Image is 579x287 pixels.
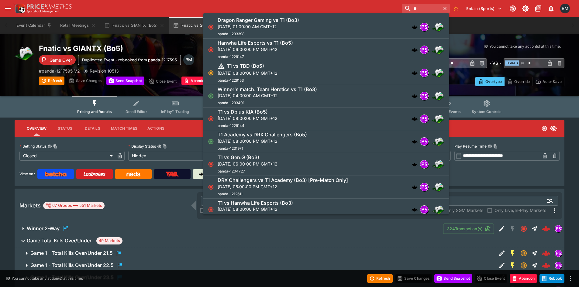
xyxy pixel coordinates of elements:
p: [DATE] 08:00:00 PM GMT+12 [218,138,307,144]
p: [DATE] 01:00:00 AM GMT+12 [218,23,299,30]
button: Byron Monk [558,2,572,15]
svg: Closed [208,116,214,122]
img: logo-cerberus.svg [412,70,418,76]
h6: - VS - [489,60,501,66]
div: f1085714-dc5e-4a8c-9f3e-65d934fb5fc7 [542,249,550,258]
button: Refresh [367,274,393,283]
div: pandascore [420,46,429,54]
button: SGM Disabled [507,223,518,234]
h6: T1 vs TBD (Bo5) [227,63,264,69]
img: Sportsbook Management [27,10,60,13]
p: [DATE] 06:00:00 PM GMT+12 [218,46,293,53]
button: Game 1 - Total Kills Over/Under 22.5 [15,259,496,272]
img: Neds [126,172,140,176]
span: 49 Markets [96,238,122,244]
svg: Hidden [550,125,557,132]
p: Display Status [128,144,156,149]
div: pandascore [420,160,429,169]
button: Winner 2-Way [15,223,443,235]
span: panda-1229153 [218,78,244,83]
a: 19c55c37-22a8-4a58-b31f-cdf1664e08fb [540,259,552,272]
svg: Closed [208,184,214,190]
button: No Bookmarks [451,4,461,13]
h6: Game 1 - Total Kills Over/Under 22.5 [30,262,114,268]
h6: Game Total Kills Over/Under [27,237,91,244]
div: cerberus [412,70,418,76]
svg: Open [208,138,214,145]
span: System Controls [472,109,501,114]
a: Cerberus [193,169,229,179]
button: Refresh [39,77,64,85]
img: pandascore [555,262,562,269]
button: Duplicated Event - rebooked from panda-1217595 [78,55,181,65]
img: esports.png [432,21,444,33]
img: pandascore.png [420,183,428,191]
div: Start From [475,77,564,86]
span: panda-1233398 [218,32,244,36]
button: Suspended [518,260,529,271]
div: cerberus [412,207,418,213]
p: [DATE] 08:00:00 PM GMT+12 [218,115,277,121]
p: Game Over [50,57,72,63]
svg: Closed [208,24,214,30]
img: PriceKinetics [27,4,72,9]
img: pandascore.png [420,160,428,168]
h6: Game 1 - Total Kills Over/Under 21.5 [30,250,113,256]
p: You cannot take any action(s) at this time. [12,276,83,281]
svg: Open [208,93,214,99]
div: 67 Groups 551 Markets [46,202,102,209]
svg: Suspended [520,250,527,257]
span: panda-1212611 [218,192,243,196]
img: esports.png [432,203,444,216]
button: Edit Detail [496,223,507,234]
h6: Winner 2-Way [27,225,60,232]
button: Actions [142,121,170,136]
button: Betting StatusCopy To Clipboard [48,144,52,149]
div: Event type filters [72,96,506,118]
p: Revision 10513 [90,68,119,74]
img: Cerberus [199,172,204,176]
button: Copy To Clipboard [493,144,498,149]
img: esports.png [432,67,444,79]
img: logo-cerberus.svg [412,138,418,145]
img: logo-cerberus.svg [412,184,418,190]
button: Send Snapshot [434,274,472,283]
img: logo-cerberus.svg [412,161,418,167]
span: panda-1204720 [218,214,245,219]
button: Overtype [475,77,505,86]
img: esports.png [432,135,444,148]
input: search [402,4,440,13]
div: pandascore [420,69,429,77]
p: Betting Status [19,144,47,149]
p: [DATE] 08:00:00 PM GMT+12 [218,206,293,212]
svg: Suspended [520,262,527,269]
div: Hidden [128,151,224,161]
div: pandascore [420,23,429,31]
div: pandascore [420,183,429,191]
svg: Closed [208,47,214,53]
button: Documentation [533,3,544,14]
img: logo-cerberus.svg [412,207,418,213]
img: TabNZ [166,172,179,176]
button: 324Transaction(s) [443,224,494,234]
img: logo-cerberus.svg [412,24,418,30]
button: Straight [529,260,540,271]
img: logo-cerberus.svg [412,116,418,122]
h6: DRX Challengers vs T1 Academy (Bo3) [Pre-Match Only] [218,177,348,183]
label: View on : [19,169,35,179]
button: Send Snapshot [106,77,144,85]
div: pandascore [555,250,562,257]
h6: T1 Academy vs DRX Challengers (Bo5) [218,132,307,138]
button: Overview [22,121,51,136]
div: cerberus [412,161,418,167]
span: Team B [505,60,519,66]
div: cerberus [412,138,418,145]
img: PriceKinetics Logo [13,2,26,15]
p: Auto-Save [543,78,562,85]
h6: T1 vs Dplus KIA (Bo5) [218,109,268,115]
div: cerberus [412,47,418,53]
img: Ladbrokes [83,172,105,176]
button: Suspended [518,248,529,259]
p: You cannot take any action(s) at this time. [489,44,561,49]
p: Copy To Clipboard [39,68,80,74]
